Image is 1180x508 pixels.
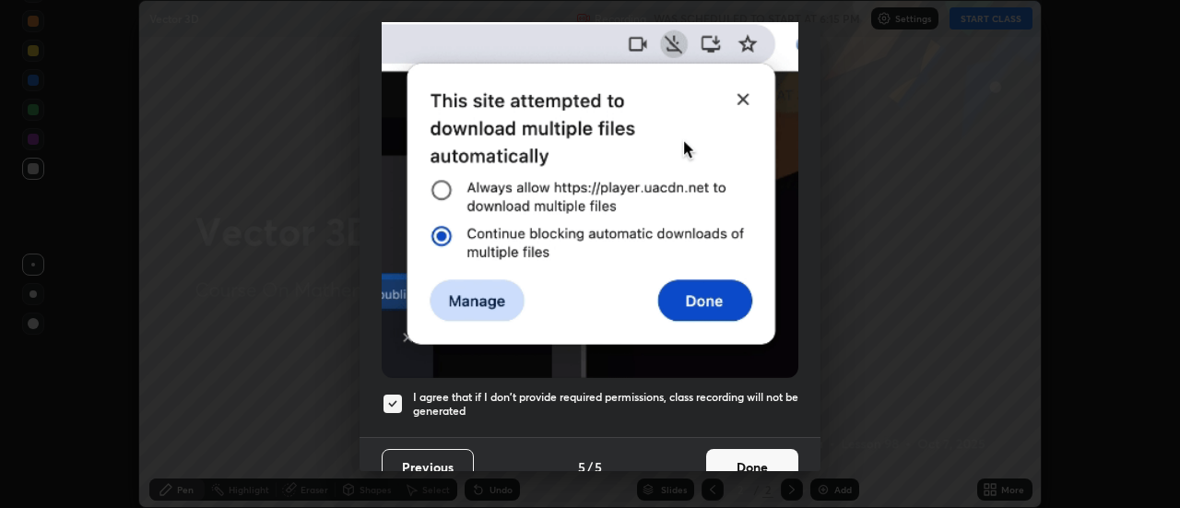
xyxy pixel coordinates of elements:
[578,457,585,477] h4: 5
[382,449,474,486] button: Previous
[706,449,798,486] button: Done
[587,457,593,477] h4: /
[413,390,798,419] h5: I agree that if I don't provide required permissions, class recording will not be generated
[595,457,602,477] h4: 5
